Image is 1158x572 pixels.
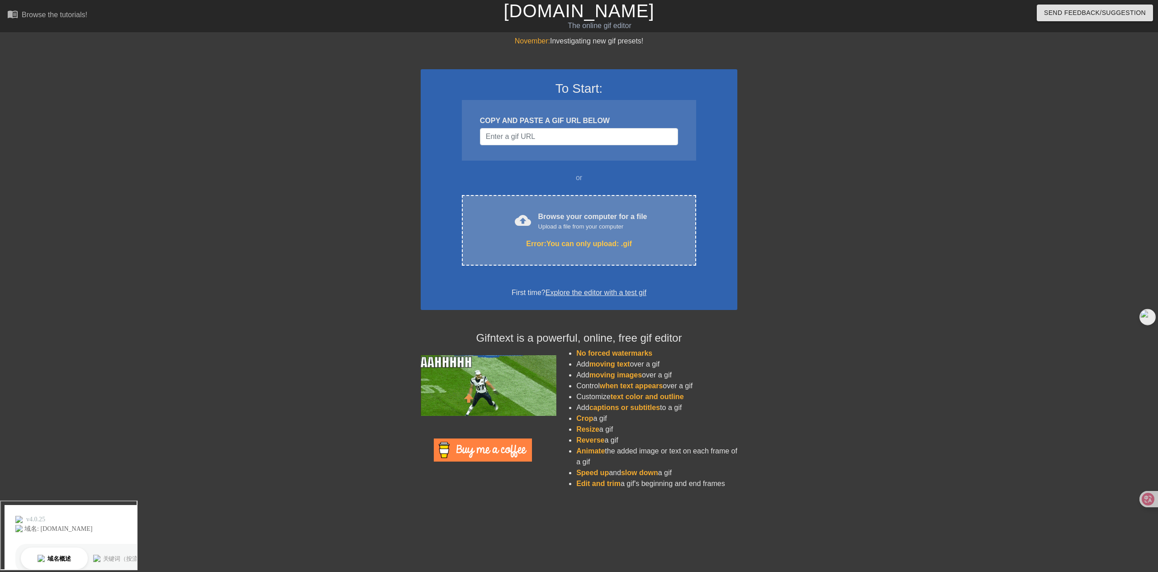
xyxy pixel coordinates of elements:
[7,9,87,23] a: Browse the tutorials!
[102,54,149,60] div: 关键词（按流量）
[576,415,593,422] span: Crop
[576,425,599,433] span: Resize
[481,238,677,249] div: Error: You can only upload: .gif
[538,211,647,231] div: Browse your computer for a file
[576,435,737,446] li: a gif
[421,36,737,47] div: Investigating new gif presets!
[92,53,100,61] img: tab_keywords_by_traffic_grey.svg
[421,355,556,416] img: football_small.gif
[1044,7,1146,19] span: Send Feedback/Suggestion
[515,37,550,45] span: November:
[576,446,737,467] li: the added image or text on each frame of a gif
[434,439,532,462] img: Buy Me A Coffee
[14,14,22,22] img: logo_orange.svg
[515,212,531,229] span: cloud_upload
[576,349,652,357] span: No forced watermarks
[1037,5,1153,21] button: Send Feedback/Suggestion
[576,436,604,444] span: Reverse
[444,172,714,183] div: or
[24,24,92,32] div: 域名: [DOMAIN_NAME]
[589,360,630,368] span: moving text
[480,115,678,126] div: COPY AND PASTE A GIF URL BELOW
[576,469,609,477] span: Speed up
[600,382,663,390] span: when text appears
[576,391,737,402] li: Customize
[576,381,737,391] li: Control over a gif
[47,54,70,60] div: 域名概述
[576,413,737,424] li: a gif
[589,404,660,411] span: captions or subtitles
[503,1,654,21] a: [DOMAIN_NAME]
[621,469,658,477] span: slow down
[576,467,737,478] li: and a gif
[22,11,87,19] div: Browse the tutorials!
[37,53,44,61] img: tab_domain_overview_orange.svg
[611,393,684,400] span: text color and outline
[432,287,726,298] div: First time?
[538,222,647,231] div: Upload a file from your computer
[576,370,737,381] li: Add over a gif
[576,480,621,487] span: Edit and trim
[7,9,18,19] span: menu_book
[14,24,22,32] img: website_grey.svg
[421,332,737,345] h4: Gifntext is a powerful, online, free gif editor
[576,402,737,413] li: Add to a gif
[576,478,737,489] li: a gif's beginning and end frames
[25,14,44,22] div: v 4.0.25
[576,359,737,370] li: Add over a gif
[390,20,808,31] div: The online gif editor
[432,81,726,96] h3: To Start:
[589,371,642,379] span: moving images
[576,424,737,435] li: a gif
[546,289,646,296] a: Explore the editor with a test gif
[576,447,605,455] span: Animate
[480,128,678,145] input: Username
